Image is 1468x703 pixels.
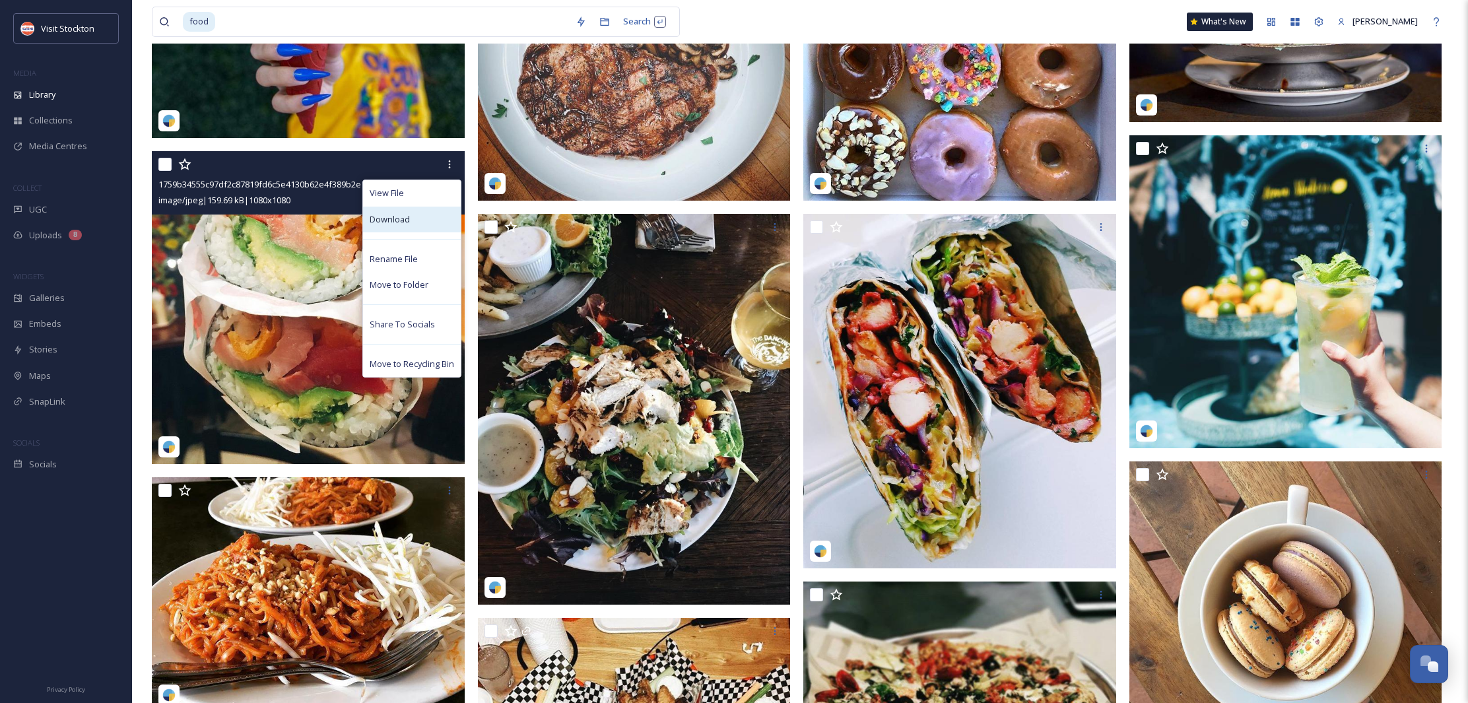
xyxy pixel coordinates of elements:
[1331,9,1424,34] a: [PERSON_NAME]
[814,177,827,190] img: snapsea-logo.png
[29,395,65,408] span: SnapLink
[158,194,290,206] span: image/jpeg | 159.69 kB | 1080 x 1080
[29,203,47,216] span: UGC
[29,229,62,242] span: Uploads
[488,581,502,594] img: snapsea-logo.png
[488,177,502,190] img: snapsea-logo.png
[370,279,428,291] span: Move to Folder
[13,68,36,78] span: MEDIA
[1140,98,1153,112] img: snapsea-logo.png
[29,292,65,304] span: Galleries
[1187,13,1253,31] a: What's New
[29,114,73,127] span: Collections
[158,178,469,190] span: 1759b34555c97df2c87819fd6c5e4130b62e4f389b2e14cce8e3e9a3e1132046.jpg
[370,253,418,265] span: Rename File
[1410,645,1448,683] button: Open Chat
[183,12,215,31] span: food
[47,685,85,694] span: Privacy Policy
[814,545,827,558] img: snapsea-logo.png
[803,214,1116,569] img: 5c1e21e88e1a8936f13c99af5c319defbe5b5478.jpg
[478,214,791,605] img: d1b34000f16f80a413f478dc200a8c67aa28a8217c1059ab4bdeeab0a7cd446b.jpg
[1140,424,1153,438] img: snapsea-logo.png
[41,22,94,34] span: Visit Stockton
[370,187,404,199] span: View File
[1352,15,1418,27] span: [PERSON_NAME]
[29,318,61,330] span: Embeds
[21,22,34,35] img: unnamed.jpeg
[29,458,57,471] span: Socials
[617,9,673,34] div: Search
[69,230,82,240] div: 8
[370,358,454,370] span: Move to Recycling Bin
[47,681,85,696] a: Privacy Policy
[152,151,465,464] img: 1759b34555c97df2c87819fd6c5e4130b62e4f389b2e14cce8e3e9a3e1132046.jpg
[13,271,44,281] span: WIDGETS
[370,213,410,226] span: Download
[162,688,176,702] img: snapsea-logo.png
[29,370,51,382] span: Maps
[1129,135,1442,448] img: fd894f77082aa12b2f4f9054eda3f6e2becb0690.jpg
[162,114,176,127] img: snapsea-logo.png
[162,440,176,453] img: snapsea-logo.png
[29,140,87,152] span: Media Centres
[29,88,55,101] span: Library
[13,438,40,448] span: SOCIALS
[29,343,57,356] span: Stories
[13,183,42,193] span: COLLECT
[370,318,435,331] span: Share To Socials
